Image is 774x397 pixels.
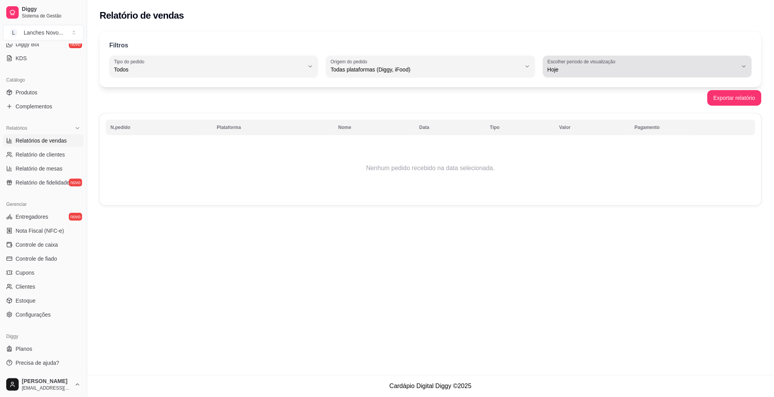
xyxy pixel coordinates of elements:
label: Tipo do pedido [114,58,147,65]
td: Nenhum pedido recebido na data selecionada. [106,137,755,199]
span: Todos [114,66,304,73]
span: Entregadores [16,213,48,221]
span: Hoje [548,66,738,73]
th: N.pedido [106,120,212,135]
a: Estoque [3,294,84,307]
span: Estoque [16,297,35,305]
span: Precisa de ajuda? [16,359,59,367]
span: Configurações [16,311,51,319]
th: Tipo [485,120,555,135]
a: Produtos [3,86,84,99]
label: Origem do pedido [331,58,370,65]
a: KDS [3,52,84,64]
a: Relatório de clientes [3,148,84,161]
span: Relatórios de vendas [16,137,67,145]
div: Diggy [3,330,84,343]
button: Select a team [3,25,84,40]
a: Entregadoresnovo [3,211,84,223]
label: Escolher período de visualização [548,58,618,65]
span: Controle de caixa [16,241,58,249]
span: Controle de fiado [16,255,57,263]
button: Tipo do pedidoTodos [109,56,318,77]
th: Data [415,120,485,135]
div: Catálogo [3,74,84,86]
span: Diggy Bot [16,40,39,48]
a: Relatório de mesas [3,162,84,175]
a: Diggy Botnovo [3,38,84,50]
span: Cupons [16,269,34,277]
div: Gerenciar [3,198,84,211]
a: Nota Fiscal (NFC-e) [3,225,84,237]
span: Diggy [22,6,81,13]
a: Planos [3,343,84,355]
p: Filtros [109,41,128,50]
div: Lanches Novo ... [24,29,63,37]
span: Produtos [16,89,37,96]
a: Controle de caixa [3,239,84,251]
span: [PERSON_NAME] [22,378,71,385]
span: Relatório de clientes [16,151,65,158]
h2: Relatório de vendas [100,9,184,22]
a: Precisa de ajuda? [3,357,84,369]
a: DiggySistema de Gestão [3,3,84,22]
a: Clientes [3,280,84,293]
span: L [10,29,18,37]
span: Sistema de Gestão [22,13,81,19]
span: Relatório de fidelidade [16,179,70,186]
th: Plataforma [212,120,334,135]
a: Relatórios de vendas [3,134,84,147]
span: Relatório de mesas [16,165,63,172]
th: Pagamento [630,120,755,135]
span: Nota Fiscal (NFC-e) [16,227,64,235]
button: [PERSON_NAME][EMAIL_ADDRESS][DOMAIN_NAME] [3,375,84,394]
a: Controle de fiado [3,252,84,265]
a: Cupons [3,266,84,279]
a: Configurações [3,308,84,321]
th: Valor [555,120,630,135]
span: KDS [16,54,27,62]
span: Complementos [16,103,52,110]
button: Exportar relatório [707,90,762,106]
span: Clientes [16,283,35,291]
span: [EMAIL_ADDRESS][DOMAIN_NAME] [22,385,71,391]
span: Planos [16,345,32,353]
button: Escolher período de visualizaçãoHoje [543,56,752,77]
a: Complementos [3,100,84,113]
footer: Cardápio Digital Diggy © 2025 [87,375,774,397]
span: Relatórios [6,125,27,131]
th: Nome [334,120,415,135]
span: Todas plataformas (Diggy, iFood) [331,66,521,73]
a: Relatório de fidelidadenovo [3,176,84,189]
button: Origem do pedidoTodas plataformas (Diggy, iFood) [326,56,535,77]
